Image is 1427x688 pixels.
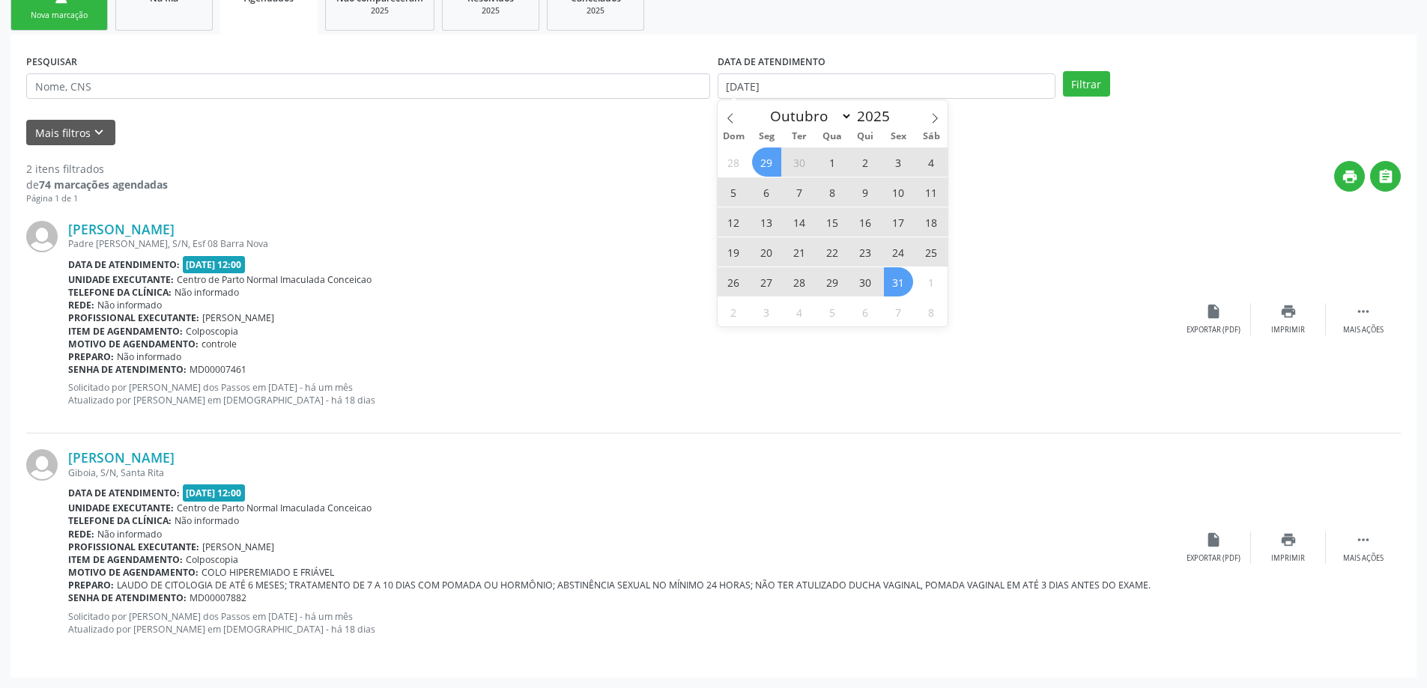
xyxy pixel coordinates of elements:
[884,297,913,326] span: Novembro 7, 2025
[68,610,1176,636] p: Solicitado por [PERSON_NAME] dos Passos em [DATE] - há um mês Atualizado por [PERSON_NAME] em [DE...
[917,267,946,296] span: Novembro 1, 2025
[917,177,946,207] span: Outubro 11, 2025
[68,591,187,604] b: Senha de atendimento:
[785,267,814,296] span: Outubro 28, 2025
[785,207,814,237] span: Outubro 14, 2025
[718,50,825,73] label: DATA DE ATENDIMENTO
[186,325,238,338] span: Colposcopia
[719,147,748,177] span: Setembro 28, 2025
[183,484,246,502] span: [DATE] 12:00
[68,541,199,553] b: Profissional executante:
[849,132,882,141] span: Qui
[177,502,372,514] span: Centro de Parto Normal Imaculada Conceicao
[785,297,814,326] span: Novembro 4, 2025
[26,221,58,252] img: img
[1355,532,1372,548] i: 
[68,350,114,363] b: Preparo:
[816,132,849,141] span: Qua
[917,147,946,177] span: Outubro 4, 2025
[68,221,175,237] a: [PERSON_NAME]
[183,256,246,273] span: [DATE] 12:00
[752,297,781,326] span: Novembro 3, 2025
[818,297,847,326] span: Novembro 5, 2025
[68,381,1176,407] p: Solicitado por [PERSON_NAME] dos Passos em [DATE] - há um mês Atualizado por [PERSON_NAME] em [DE...
[917,207,946,237] span: Outubro 18, 2025
[1271,553,1305,564] div: Imprimir
[22,10,97,21] div: Nova marcação
[818,177,847,207] span: Outubro 8, 2025
[1343,553,1384,564] div: Mais ações
[26,192,168,205] div: Página 1 de 1
[884,267,913,296] span: Outubro 31, 2025
[917,237,946,267] span: Outubro 25, 2025
[719,177,748,207] span: Outubro 5, 2025
[97,299,162,311] span: Não informado
[68,553,183,566] b: Item de agendamento:
[202,338,237,350] span: controle
[752,207,781,237] span: Outubro 13, 2025
[186,553,238,566] span: Colposcopia
[68,325,183,338] b: Item de agendamento:
[1355,303,1372,320] i: 
[1205,303,1222,320] i: insert_drive_file
[763,106,853,127] select: Month
[752,267,781,296] span: Outubro 27, 2025
[68,487,180,499] b: Data de atendimento:
[26,50,77,73] label: PESQUISAR
[68,566,199,579] b: Motivo de agendamento:
[97,528,162,541] span: Não informado
[783,132,816,141] span: Ter
[851,267,880,296] span: Outubro 30, 2025
[752,147,781,177] span: Setembro 29, 2025
[818,237,847,267] span: Outubro 22, 2025
[718,132,751,141] span: Dom
[558,5,633,16] div: 2025
[68,528,94,541] b: Rede:
[1063,71,1110,97] button: Filtrar
[884,207,913,237] span: Outubro 17, 2025
[68,311,199,324] b: Profissional executante:
[719,237,748,267] span: Outubro 19, 2025
[719,297,748,326] span: Novembro 2, 2025
[68,273,174,286] b: Unidade executante:
[68,286,172,299] b: Telefone da clínica:
[175,514,239,527] span: Não informado
[851,147,880,177] span: Outubro 2, 2025
[851,207,880,237] span: Outubro 16, 2025
[884,147,913,177] span: Outubro 3, 2025
[917,297,946,326] span: Novembro 8, 2025
[68,237,1176,250] div: Padre [PERSON_NAME], S/N, Esf 08 Barra Nova
[1187,553,1240,564] div: Exportar (PDF)
[1205,532,1222,548] i: insert_drive_file
[68,449,175,466] a: [PERSON_NAME]
[91,124,107,141] i: keyboard_arrow_down
[852,106,902,126] input: Year
[68,258,180,271] b: Data de atendimento:
[26,449,58,481] img: img
[202,311,274,324] span: [PERSON_NAME]
[68,514,172,527] b: Telefone da clínica:
[117,350,181,363] span: Não informado
[202,541,274,553] span: [PERSON_NAME]
[785,237,814,267] span: Outubro 21, 2025
[1280,532,1297,548] i: print
[1343,325,1384,335] div: Mais ações
[1378,168,1394,185] i: 
[175,286,239,299] span: Não informado
[1187,325,1240,335] div: Exportar (PDF)
[851,297,880,326] span: Novembro 6, 2025
[202,566,334,579] span: COLO HIPEREMIADO E FRIÁVEL
[1370,161,1401,192] button: 
[719,207,748,237] span: Outubro 12, 2025
[851,237,880,267] span: Outubro 23, 2025
[26,120,115,146] button: Mais filtroskeyboard_arrow_down
[190,591,246,604] span: MD00007882
[1271,325,1305,335] div: Imprimir
[68,338,199,350] b: Motivo de agendamento:
[190,363,246,376] span: MD00007461
[818,207,847,237] span: Outubro 15, 2025
[785,147,814,177] span: Setembro 30, 2025
[752,237,781,267] span: Outubro 20, 2025
[68,579,114,591] b: Preparo:
[884,237,913,267] span: Outubro 24, 2025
